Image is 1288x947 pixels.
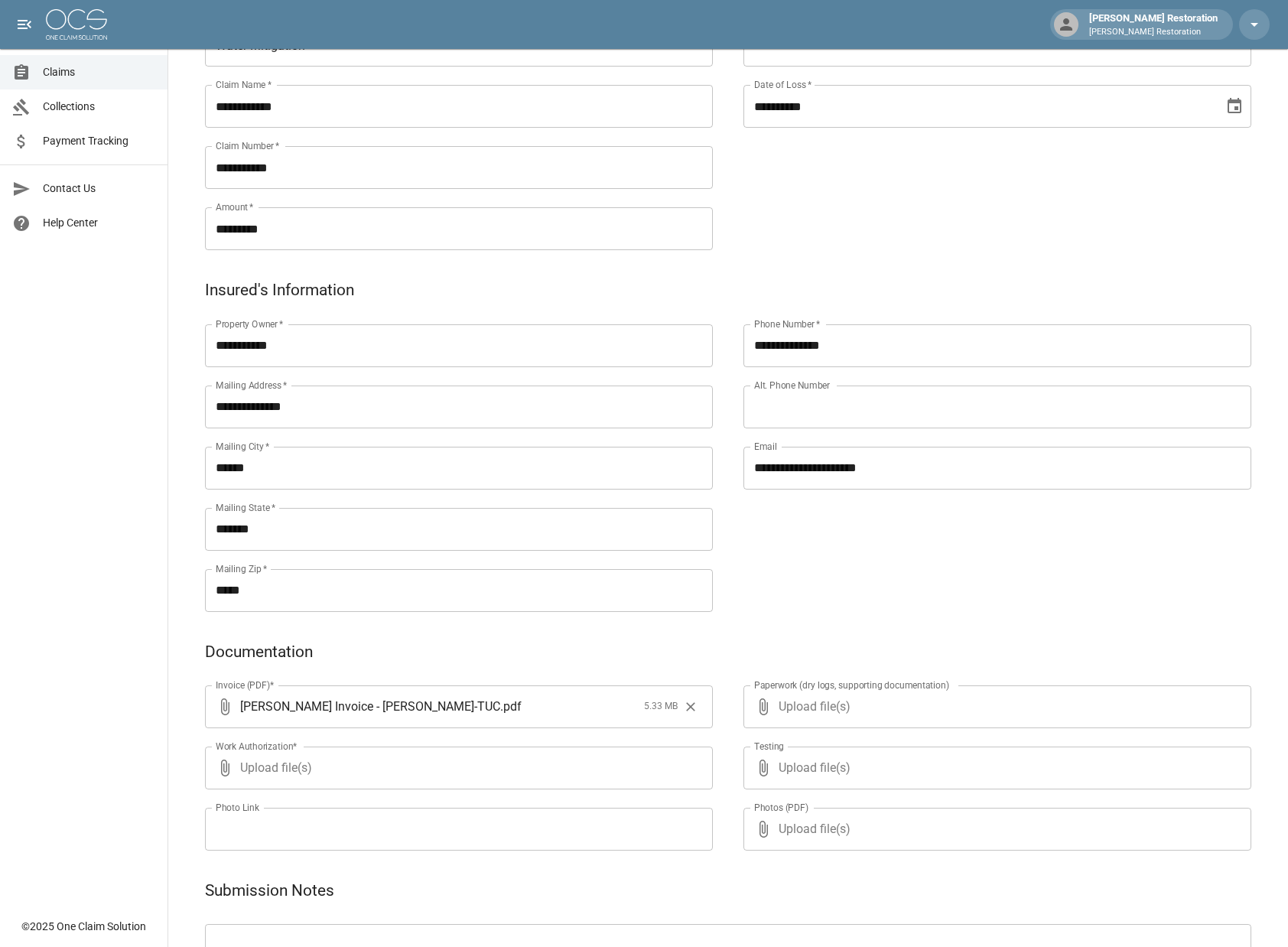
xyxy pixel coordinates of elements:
button: Choose date, selected date is Aug 4, 2025 [1219,91,1250,122]
span: [PERSON_NAME] Invoice - [PERSON_NAME]-TUC [240,698,500,715]
p: [PERSON_NAME] Restoration [1089,26,1218,39]
label: Photos (PDF) [754,801,808,814]
span: Collections [43,99,155,115]
img: ocs-logo-white-transparent.png [46,9,107,40]
label: Phone Number [754,317,820,330]
span: Contact Us [43,181,155,197]
span: Upload file(s) [240,747,672,789]
span: Help Center [43,215,155,231]
span: Upload file(s) [779,685,1210,728]
label: Property Owner [216,317,284,330]
label: Claim Name [216,78,272,91]
label: Amount [216,200,254,213]
label: Alt. Phone Number [754,379,830,392]
label: Photo Link [216,801,259,814]
label: Mailing State [216,501,275,514]
label: Claim Number [216,139,279,152]
label: Date of Loss [754,78,812,91]
label: Paperwork (dry logs, supporting documentation) [754,679,949,692]
div: [PERSON_NAME] Restoration [1083,11,1224,38]
label: Mailing City [216,440,270,453]
label: Mailing Address [216,379,287,392]
span: 5.33 MB [644,699,678,714]
span: Payment Tracking [43,133,155,149]
label: Invoice (PDF)* [216,679,275,692]
button: Clear [679,695,702,718]
button: open drawer [9,9,40,40]
span: Claims [43,64,155,80]
label: Work Authorization* [216,740,298,753]
label: Testing [754,740,784,753]
div: © 2025 One Claim Solution [21,919,146,934]
span: . pdf [500,698,522,715]
span: Upload file(s) [779,808,1210,851]
label: Email [754,440,777,453]
label: Mailing Zip [216,562,268,575]
span: Upload file(s) [779,747,1210,789]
